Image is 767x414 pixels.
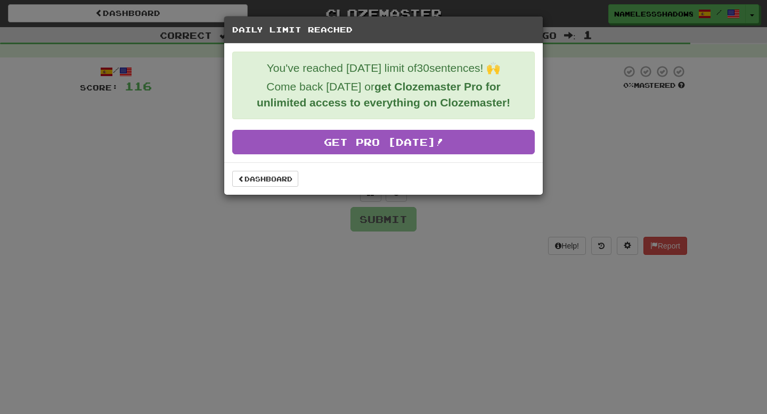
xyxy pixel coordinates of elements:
p: Come back [DATE] or [241,79,526,111]
strong: get Clozemaster Pro for unlimited access to everything on Clozemaster! [257,80,510,109]
p: You've reached [DATE] limit of 30 sentences! 🙌 [241,60,526,76]
a: Dashboard [232,171,298,187]
h5: Daily Limit Reached [232,24,535,35]
a: Get Pro [DATE]! [232,130,535,154]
